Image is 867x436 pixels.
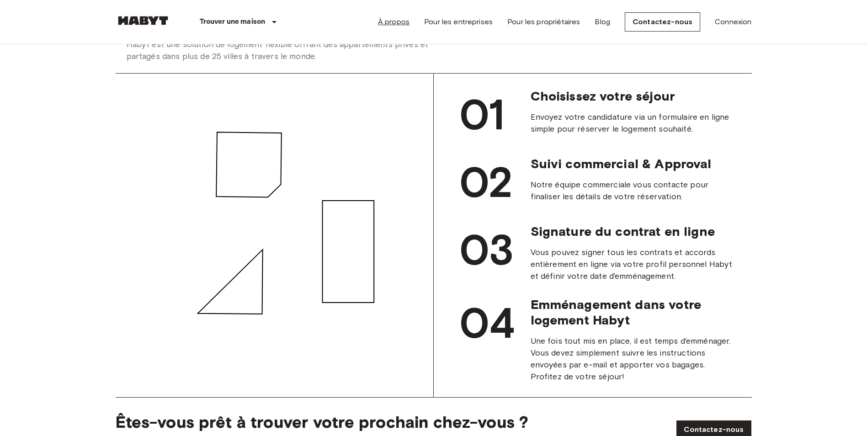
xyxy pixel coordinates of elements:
[116,412,662,431] span: Êtes-vous prêt à trouver votre prochain chez-vous ?
[200,16,266,27] p: Trouver une maison
[378,16,410,27] a: À propos
[531,297,737,328] span: Emménagement dans votre logement Habyt
[531,246,737,282] span: Vous pouvez signer tous les contrats et accords entièrement en ligne via votre profil personnel H...
[424,16,493,27] a: Pour les entreprises
[531,88,737,104] span: Choisissez votre séjour
[531,335,737,383] span: Une fois tout mis en place, il est temps d'emménager. Vous devez simplement suivre les instructio...
[116,16,170,25] img: Habyt
[715,16,751,27] a: Connexion
[116,74,433,397] div: animation
[531,156,737,171] span: Suivi commercial & Approval
[531,179,737,202] span: Notre équipe commerciale vous contacte pour finaliser les détails de votre réservation.
[531,111,737,135] span: Envoyez votre candidature via un formulaire en ligne simple pour réserver le logement souhaité.
[625,12,700,32] a: Contactez-nous
[459,224,514,276] span: 03
[459,298,515,349] span: 04
[595,16,610,27] a: Blog
[459,157,513,208] span: 02
[459,89,505,140] span: 01
[127,38,434,62] span: Habyt est une solution de logement flexible offrant des appartements privés et partagés dans plus...
[507,16,580,27] a: Pour les propriétaires
[531,223,737,239] span: Signature du contrat en ligne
